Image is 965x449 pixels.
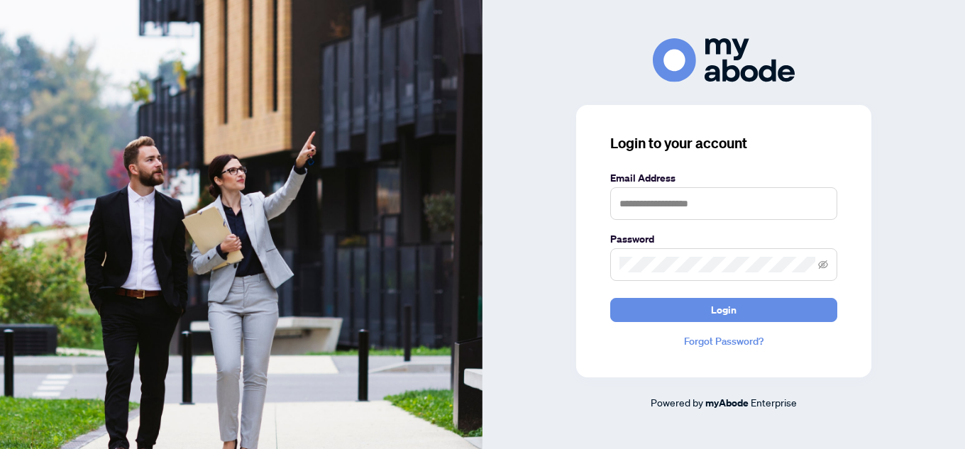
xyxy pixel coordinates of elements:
a: myAbode [705,395,749,411]
label: Email Address [610,170,837,186]
h3: Login to your account [610,133,837,153]
a: Forgot Password? [610,333,837,349]
span: Enterprise [751,396,797,409]
span: Powered by [651,396,703,409]
button: Login [610,298,837,322]
span: Login [711,299,737,321]
img: ma-logo [653,38,795,82]
span: eye-invisible [818,260,828,270]
label: Password [610,231,837,247]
